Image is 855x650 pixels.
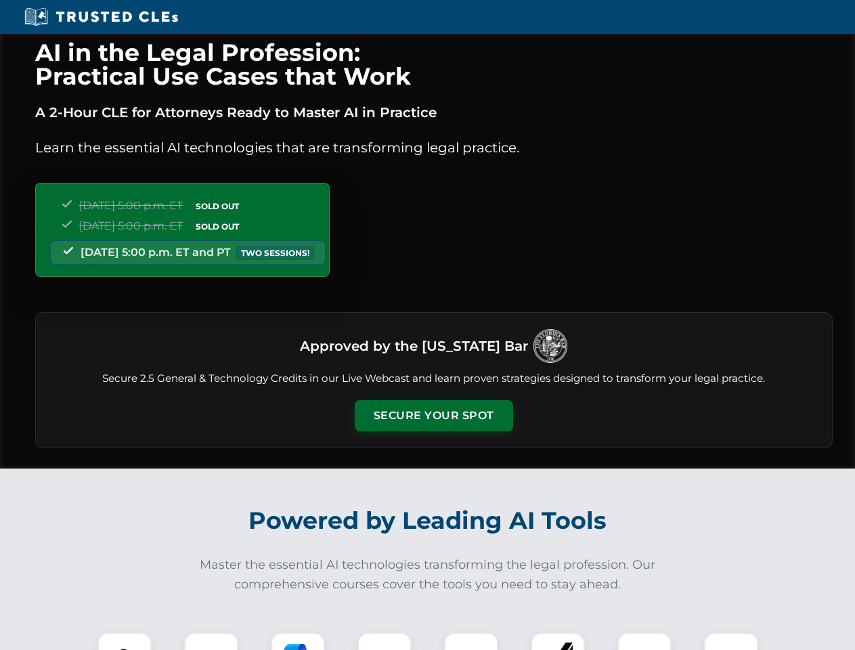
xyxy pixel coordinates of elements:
h3: Approved by the [US_STATE] Bar [300,334,528,358]
p: Learn the essential AI technologies that are transforming legal practice. [35,137,833,158]
h2: Powered by Leading AI Tools [53,497,803,544]
p: Secure 2.5 General & Technology Credits in our Live Webcast and learn proven strategies designed ... [52,371,816,387]
p: Master the essential AI technologies transforming the legal profession. Our comprehensive courses... [191,555,665,594]
span: [DATE] 5:00 p.m. ET [79,219,183,232]
img: Trusted CLEs [20,7,182,27]
span: SOLD OUT [191,199,244,213]
h1: AI in the Legal Profession: Practical Use Cases that Work [35,41,833,88]
span: SOLD OUT [191,219,244,234]
button: Secure Your Spot [355,400,513,431]
img: Logo [533,329,567,363]
p: A 2-Hour CLE for Attorneys Ready to Master AI in Practice [35,102,833,123]
span: [DATE] 5:00 p.m. ET [79,199,183,212]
